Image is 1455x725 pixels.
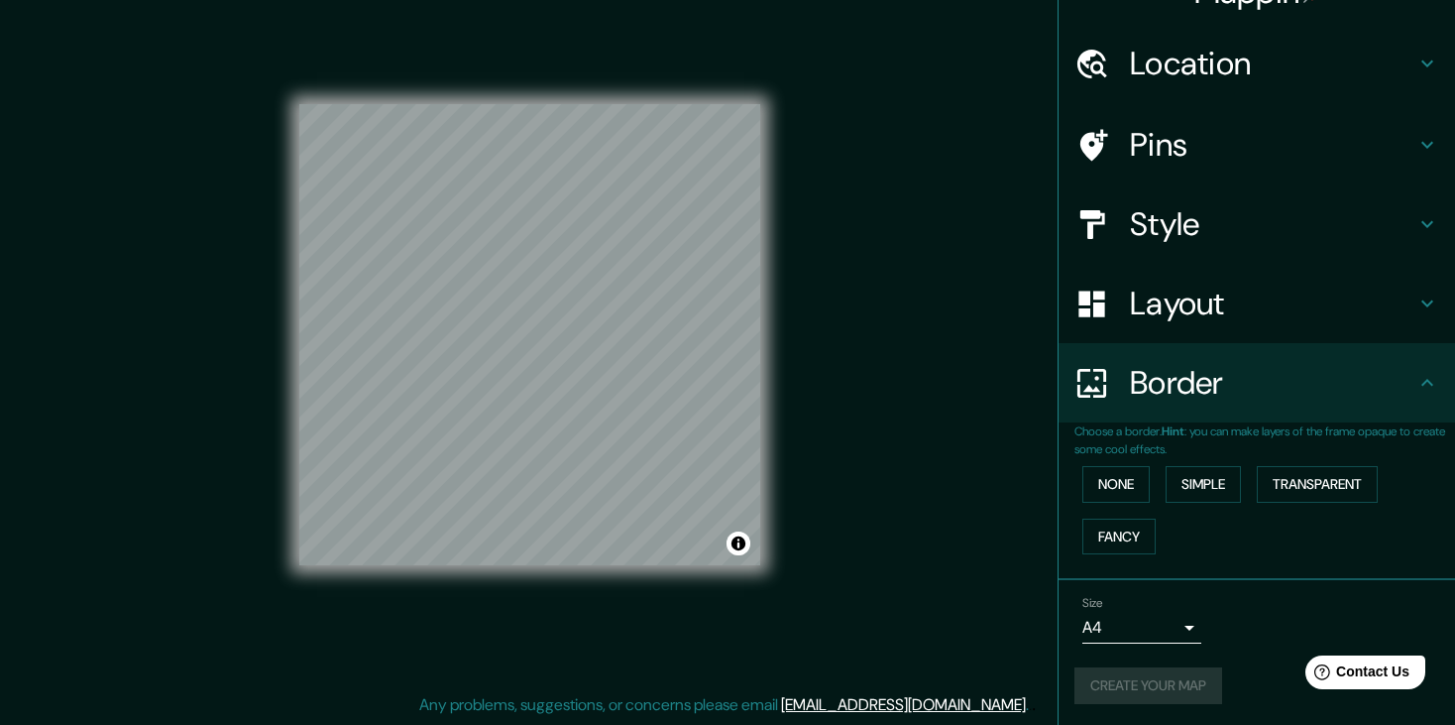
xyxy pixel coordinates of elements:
div: Location [1059,24,1455,103]
p: Any problems, suggestions, or concerns please email . [419,693,1029,717]
button: Simple [1166,466,1241,503]
h4: Layout [1130,284,1415,323]
div: A4 [1082,612,1201,644]
button: Transparent [1257,466,1378,503]
h4: Style [1130,204,1415,244]
div: Layout [1059,264,1455,343]
button: None [1082,466,1150,503]
label: Size [1082,595,1103,612]
div: . [1029,693,1032,717]
h4: Border [1130,363,1415,403]
h4: Pins [1130,125,1415,165]
b: Hint [1162,423,1184,439]
div: Border [1059,343,1455,423]
button: Toggle attribution [727,532,750,555]
a: [EMAIL_ADDRESS][DOMAIN_NAME] [781,694,1026,715]
canvas: Map [299,104,760,565]
button: Fancy [1082,519,1156,555]
p: Choose a border. : you can make layers of the frame opaque to create some cool effects. [1074,423,1455,458]
div: . [1032,693,1036,717]
div: Pins [1059,105,1455,184]
div: Style [1059,184,1455,264]
h4: Location [1130,44,1415,83]
iframe: Help widget launcher [1279,648,1433,703]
